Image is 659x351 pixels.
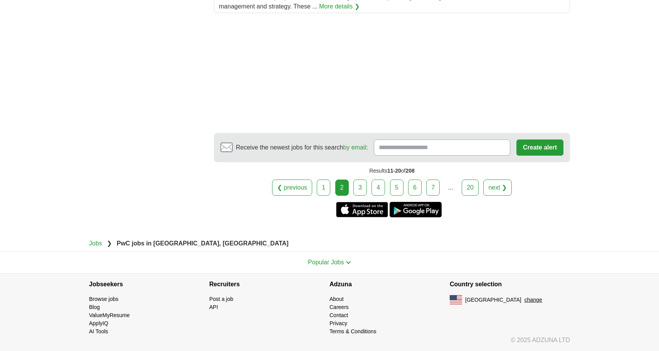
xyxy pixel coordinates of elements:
[443,180,459,195] div: ...
[450,274,570,295] h4: Country selection
[516,139,563,156] button: Create alert
[236,143,368,152] span: Receive the newest jobs for this search :
[329,320,347,326] a: Privacy
[462,180,479,196] a: 20
[336,202,388,217] a: Get the iPhone app
[408,180,422,196] a: 6
[329,296,344,302] a: About
[343,144,366,151] a: by email
[89,328,108,334] a: AI Tools
[89,312,130,318] a: ValueMyResume
[346,261,351,264] img: toggle icon
[272,180,312,196] a: ❮ previous
[525,296,542,304] button: change
[89,240,102,247] a: Jobs
[465,296,521,304] span: [GEOGRAPHIC_DATA]
[89,320,108,326] a: ApplyIQ
[372,180,385,196] a: 4
[450,295,462,304] img: US flag
[335,180,349,196] div: 2
[387,168,401,174] span: 11-20
[214,19,570,127] iframe: Ads by Google
[390,180,403,196] a: 5
[319,2,360,11] a: More details ❯
[214,162,570,180] div: Results of
[308,259,344,265] span: Popular Jobs
[117,240,289,247] strong: PwC jobs in [GEOGRAPHIC_DATA], [GEOGRAPHIC_DATA]
[390,202,442,217] a: Get the Android app
[209,296,233,302] a: Post a job
[317,180,330,196] a: 1
[329,312,348,318] a: Contact
[89,296,118,302] a: Browse jobs
[107,240,112,247] span: ❯
[483,180,512,196] a: next ❯
[353,180,367,196] a: 3
[405,168,414,174] span: 208
[209,304,218,310] a: API
[83,336,576,351] div: © 2025 ADZUNA LTD
[426,180,440,196] a: 7
[329,328,376,334] a: Terms & Conditions
[329,304,349,310] a: Careers
[89,304,100,310] a: Blog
